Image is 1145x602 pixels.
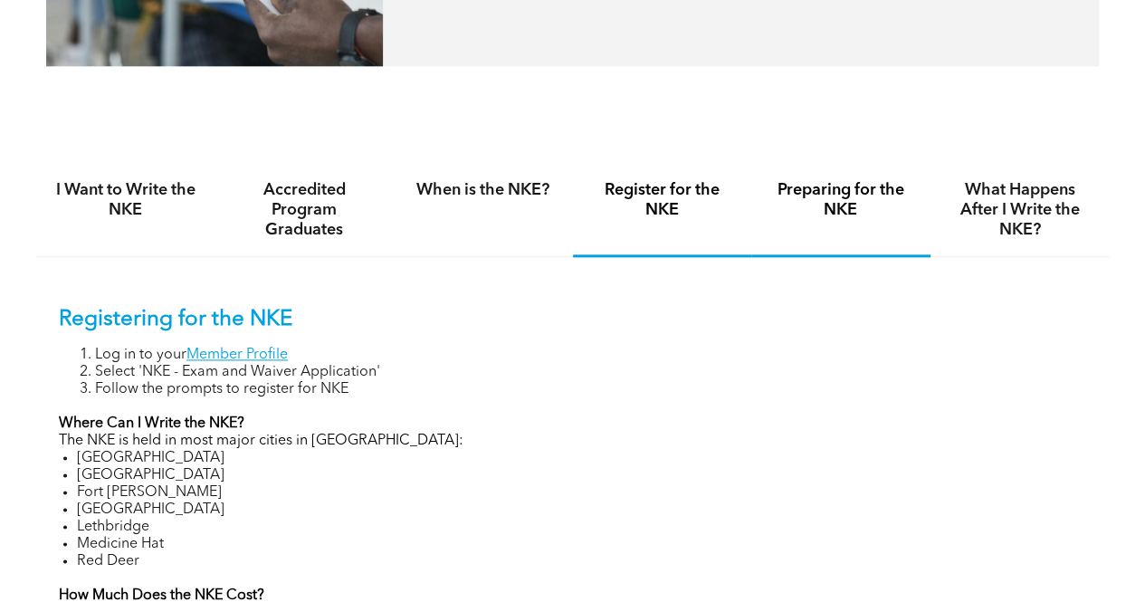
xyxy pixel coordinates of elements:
h4: Preparing for the NKE [768,180,914,220]
h4: Register for the NKE [589,180,736,220]
strong: Where Can I Write the NKE? [59,416,244,431]
li: Select 'NKE - Exam and Waiver Application' [95,364,1086,381]
h4: Accredited Program Graduates [232,180,378,240]
li: Fort [PERSON_NAME] [77,484,1086,502]
li: Follow the prompts to register for NKE [95,381,1086,398]
li: [GEOGRAPHIC_DATA] [77,450,1086,467]
li: [GEOGRAPHIC_DATA] [77,502,1086,519]
p: The NKE is held in most major cities in [GEOGRAPHIC_DATA]: [59,433,1086,450]
li: [GEOGRAPHIC_DATA] [77,467,1086,484]
li: Log in to your [95,347,1086,364]
li: Medicine Hat [77,536,1086,553]
h4: What Happens After I Write the NKE? [947,180,1093,240]
a: Member Profile [186,348,288,362]
li: Lethbridge [77,519,1086,536]
p: Registering for the NKE [59,307,1086,333]
h4: When is the NKE? [410,180,557,200]
li: Red Deer [77,553,1086,570]
h4: I Want to Write the NKE [52,180,199,220]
